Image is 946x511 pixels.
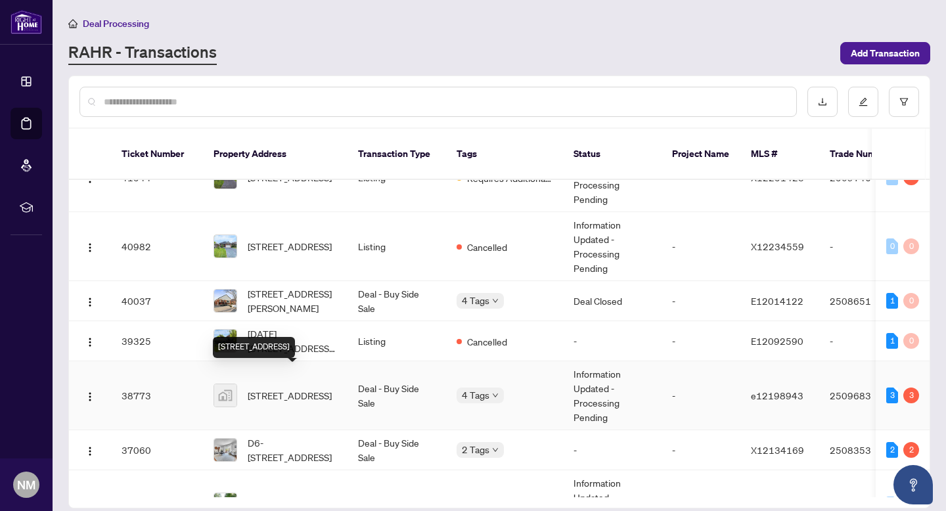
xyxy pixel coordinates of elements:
span: E12092590 [751,335,803,347]
th: Status [563,129,662,180]
span: edit [859,97,868,106]
span: 4 Tags [462,388,489,403]
span: e12198943 [751,389,803,401]
td: - [662,321,740,361]
div: 0 [903,333,919,349]
td: - [662,281,740,321]
div: 2 [903,442,919,458]
td: 2508651 [819,281,911,321]
td: - [662,361,740,430]
img: Logo [85,391,95,402]
button: edit [848,87,878,117]
div: 1 [886,333,898,349]
button: download [807,87,838,117]
button: Open asap [893,465,933,504]
th: Trade Number [819,129,911,180]
td: Deal - Buy Side Sale [348,361,446,430]
span: NM [17,476,35,494]
td: - [563,430,662,470]
th: Project Name [662,129,740,180]
span: Deal Processing [83,18,149,30]
img: Logo [85,297,95,307]
span: 4 Tags [462,293,489,308]
th: MLS # [740,129,819,180]
td: 39325 [111,321,203,361]
img: Logo [85,242,95,253]
div: 3 [903,388,919,403]
td: Information Updated - Processing Pending [563,212,662,281]
span: Add Transaction [851,43,920,64]
th: Property Address [203,129,348,180]
img: thumbnail-img [214,330,236,352]
td: Deal - Buy Side Sale [348,281,446,321]
span: download [818,97,827,106]
button: Add Transaction [840,42,930,64]
td: - [662,430,740,470]
td: 2508353 [819,430,911,470]
td: Deal - Buy Side Sale [348,430,446,470]
td: - [563,321,662,361]
img: Logo [85,446,95,456]
div: 0 [903,293,919,309]
span: down [492,298,499,304]
span: Cancelled [467,240,507,254]
img: thumbnail-img [214,384,236,407]
td: 38773 [111,361,203,430]
span: 2 Tags [462,442,489,457]
span: filter [899,97,909,106]
span: down [492,392,499,399]
button: Logo [79,290,101,311]
td: 40037 [111,281,203,321]
div: 3 [886,388,898,403]
button: Logo [79,236,101,257]
img: Logo [85,337,95,347]
div: [STREET_ADDRESS] [213,337,295,358]
td: - [662,212,740,281]
td: 40982 [111,212,203,281]
img: thumbnail-img [214,290,236,312]
span: home [68,19,78,28]
div: 1 [886,293,898,309]
span: [DATE][STREET_ADDRESS][DATE][PERSON_NAME][PERSON_NAME] [248,326,337,355]
div: 0 [886,238,898,254]
button: Logo [79,439,101,460]
th: Tags [446,129,563,180]
th: Transaction Type [348,129,446,180]
span: down [492,447,499,453]
button: Logo [79,385,101,406]
td: Information Updated - Processing Pending [563,361,662,430]
span: Cancelled [467,334,507,349]
span: X12134169 [751,444,804,456]
th: Ticket Number [111,129,203,180]
td: Deal Closed [563,281,662,321]
span: D6-[STREET_ADDRESS] [248,435,337,464]
span: [STREET_ADDRESS] [248,239,332,254]
button: filter [889,87,919,117]
td: 2509683 [819,361,911,430]
img: thumbnail-img [214,235,236,257]
button: Logo [79,330,101,351]
img: thumbnail-img [214,439,236,461]
div: 2 [886,442,898,458]
div: 0 [903,238,919,254]
td: Listing [348,321,446,361]
td: - [819,212,911,281]
span: E12014122 [751,295,803,307]
td: - [819,321,911,361]
span: [STREET_ADDRESS] [248,388,332,403]
a: RAHR - Transactions [68,41,217,65]
img: logo [11,10,42,34]
td: 37060 [111,430,203,470]
span: X12234559 [751,240,804,252]
td: Listing [348,212,446,281]
span: [STREET_ADDRESS][PERSON_NAME] [248,286,337,315]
